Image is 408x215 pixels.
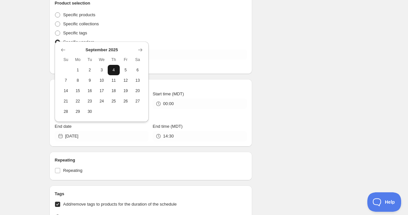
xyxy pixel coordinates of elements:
[108,65,120,75] button: Thursday September 4 2025
[96,75,108,86] button: Wednesday September 10 2025
[136,45,145,54] button: Show next month, October 2025
[60,106,72,117] button: Sunday September 28 2025
[153,91,184,96] span: Start time (MDT)
[98,57,105,62] span: We
[110,67,117,73] span: 4
[120,86,132,96] button: Friday September 19 2025
[108,75,120,86] button: Thursday September 11 2025
[84,75,96,86] button: Tuesday September 9 2025
[98,99,105,104] span: 24
[87,88,93,93] span: 16
[134,57,141,62] span: Sa
[72,75,84,86] button: Monday September 8 2025
[96,65,108,75] button: Wednesday September 3 2025
[60,96,72,106] button: Sunday September 21 2025
[120,65,132,75] button: Friday September 5 2025
[132,54,144,65] th: Saturday
[72,65,84,75] button: Monday September 1 2025
[98,67,105,73] span: 3
[84,106,96,117] button: Tuesday September 30 2025
[132,75,144,86] button: Saturday September 13 2025
[87,109,93,114] span: 30
[75,88,81,93] span: 15
[110,57,117,62] span: Th
[87,99,93,104] span: 23
[108,54,120,65] th: Thursday
[108,86,120,96] button: Thursday September 18 2025
[84,54,96,65] th: Tuesday
[59,45,68,54] button: Show previous month, August 2025
[84,86,96,96] button: Tuesday September 16 2025
[132,86,144,96] button: Saturday September 20 2025
[60,54,72,65] th: Sunday
[84,65,96,75] button: Tuesday September 2 2025
[96,54,108,65] th: Wednesday
[60,86,72,96] button: Sunday September 14 2025
[60,75,72,86] button: Sunday September 7 2025
[96,86,108,96] button: Wednesday September 17 2025
[62,78,69,83] span: 7
[75,99,81,104] span: 22
[122,57,129,62] span: Fr
[55,157,247,163] h2: Repeating
[120,54,132,65] th: Friday
[120,96,132,106] button: Friday September 26 2025
[122,99,129,104] span: 26
[55,124,72,129] span: End date
[134,78,141,83] span: 13
[134,88,141,93] span: 20
[132,96,144,106] button: Saturday September 27 2025
[63,168,82,173] span: Repeating
[153,124,183,129] span: End time (MDT)
[72,96,84,106] button: Monday September 22 2025
[63,30,87,35] span: Specific tags
[62,99,69,104] span: 21
[63,202,177,207] span: Add/remove tags to products for the duration of the schedule
[62,109,69,114] span: 28
[75,67,81,73] span: 1
[87,78,93,83] span: 9
[96,96,108,106] button: Wednesday September 24 2025
[63,21,99,26] span: Specific collections
[120,75,132,86] button: Friday September 12 2025
[63,40,94,44] span: Specific vendors
[75,57,81,62] span: Mo
[72,86,84,96] button: Monday September 15 2025
[122,78,129,83] span: 12
[55,191,247,197] h2: Tags
[98,78,105,83] span: 10
[62,88,69,93] span: 14
[62,57,69,62] span: Su
[87,67,93,73] span: 2
[75,78,81,83] span: 8
[87,57,93,62] span: Tu
[132,65,144,75] button: Saturday September 6 2025
[55,84,247,91] h2: Active dates
[367,192,401,212] iframe: Help Scout Beacon - Open
[110,99,117,104] span: 25
[122,88,129,93] span: 19
[122,67,129,73] span: 5
[84,96,96,106] button: Tuesday September 23 2025
[108,96,120,106] button: Thursday September 25 2025
[110,88,117,93] span: 18
[72,54,84,65] th: Monday
[134,99,141,104] span: 27
[98,88,105,93] span: 17
[75,109,81,114] span: 29
[63,12,95,17] span: Specific products
[110,78,117,83] span: 11
[72,106,84,117] button: Monday September 29 2025
[134,67,141,73] span: 6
